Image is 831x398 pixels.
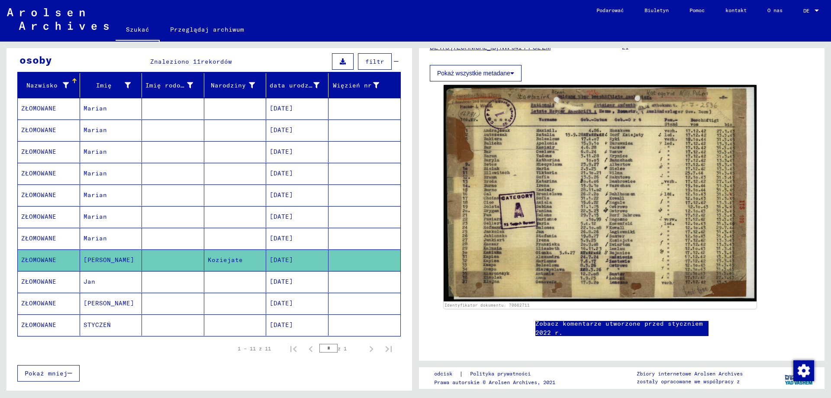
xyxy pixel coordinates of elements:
[270,81,324,89] font: data urodzenia
[535,320,703,337] font: Zobacz komentarze utworzone przed styczniem 2022 r.
[7,8,109,30] img: Arolsen_neg.svg
[84,148,107,155] font: Marian
[463,369,541,379] a: Polityka prywatności
[434,379,555,385] font: Prawa autorskie © Arolsen Archives, 2021
[270,191,293,199] font: [DATE]
[470,370,531,377] font: Polityka prywatności
[803,7,809,14] font: DE
[145,81,188,89] font: Imię rodowe
[725,7,747,13] font: kontakt
[434,370,452,377] font: odcisk
[430,65,522,81] button: Pokaż wszystkie metadane
[204,73,267,97] mat-header-cell: Narodziny
[84,321,111,329] font: STYCZEŃ
[358,53,392,70] button: filtr
[21,104,56,112] font: ZŁOMOWANE
[644,7,669,13] font: Biuletyn
[21,256,56,264] font: ZŁOMOWANE
[444,85,757,301] img: 001.jpg
[270,321,293,329] font: [DATE]
[637,370,743,377] font: Zbiory internetowe Arolsen Archives
[84,191,107,199] font: Marian
[26,81,58,89] font: Nazwisko
[333,81,372,89] font: Więzień nr
[637,378,740,385] font: zostały opracowane we współpracy z
[116,19,160,42] a: Szukać
[270,256,293,264] font: [DATE]
[84,213,107,220] font: Marian
[84,234,107,242] font: Marian
[84,169,107,177] font: Marian
[285,340,302,357] button: Pierwsza strona
[302,340,319,357] button: Poprzednia strona
[21,78,80,92] div: Nazwisko
[17,365,80,382] button: Pokaż mniej
[84,78,142,92] div: Imię
[338,345,347,352] font: z 1
[21,126,56,134] font: ZŁOMOWANE
[329,73,401,97] mat-header-cell: Więzień nr
[80,73,142,97] mat-header-cell: Imię
[21,321,56,329] font: ZŁOMOWANE
[150,58,201,65] font: Znaleziono 11
[596,7,624,13] font: Podarować
[21,299,56,307] font: ZŁOMOWANE
[84,299,134,307] font: [PERSON_NAME]
[459,370,463,378] font: |
[84,126,107,134] font: Marian
[18,73,80,97] mat-header-cell: Nazwisko
[160,19,254,40] a: Przeglądaj archiwum
[767,7,783,13] font: O nas
[270,104,293,112] font: [DATE]
[363,340,380,357] button: Następna strona
[208,256,243,264] font: Koziejate
[21,148,56,155] font: ZŁOMOWANE
[84,278,95,285] font: Jan
[21,191,56,199] font: ZŁOMOWANE
[783,367,815,388] img: yv_logo.png
[444,303,530,307] a: Identyfikator dokumentu: 70662711
[270,126,293,134] font: [DATE]
[96,81,112,89] font: Imię
[238,345,271,352] font: 1 – 11 z 11
[437,70,510,77] font: Pokaż wszystkie metadane
[21,278,56,285] font: ZŁOMOWANE
[145,78,204,92] div: Imię rodowe
[535,319,709,337] a: Zobacz komentarze utworzone przed styczniem 2022 r.
[270,299,293,307] font: [DATE]
[270,148,293,155] font: [DATE]
[270,213,293,220] font: [DATE]
[270,278,293,285] font: [DATE]
[380,340,397,357] button: Ostatnia strona
[21,234,56,242] font: ZŁOMOWANE
[21,169,56,177] font: ZŁOMOWANE
[84,104,107,112] font: Marian
[170,26,244,33] font: Przeglądaj archiwum
[332,78,390,92] div: Więzień nr
[21,213,56,220] font: ZŁOMOWANE
[689,7,705,13] font: Pomoc
[793,360,814,381] img: Zmiana zgody
[211,81,246,89] font: Narodziny
[208,78,266,92] div: Narodziny
[270,78,330,92] div: data urodzenia
[266,73,329,97] mat-header-cell: data urodzenia
[270,169,293,177] font: [DATE]
[142,73,204,97] mat-header-cell: Imię rodowe
[365,58,384,65] font: filtr
[19,53,52,66] font: osoby
[201,58,232,65] font: rekordów
[84,256,134,264] font: [PERSON_NAME]
[25,369,68,377] font: Pokaż mniej
[270,234,293,242] font: [DATE]
[126,26,149,33] font: Szukać
[434,369,459,379] a: odcisk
